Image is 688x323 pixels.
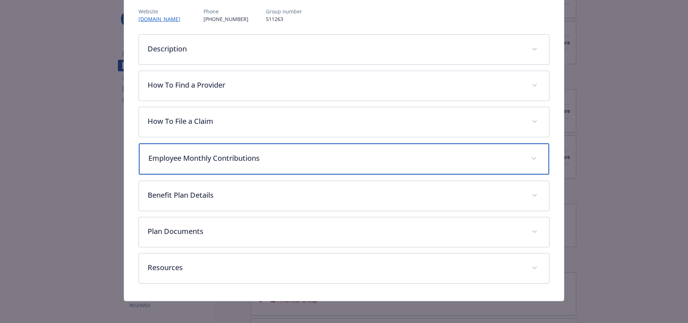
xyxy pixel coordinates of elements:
p: Description [148,43,523,54]
p: How To File a Claim [148,116,523,127]
p: Plan Documents [148,226,523,237]
div: Employee Monthly Contributions [139,143,549,175]
div: How To File a Claim [139,107,549,137]
p: Group number [266,8,302,15]
p: Benefit Plan Details [148,190,523,201]
div: Plan Documents [139,217,549,247]
p: Phone [203,8,248,15]
p: How To Find a Provider [148,80,523,91]
p: 511263 [266,15,302,23]
p: [PHONE_NUMBER] [203,15,248,23]
div: Description [139,35,549,64]
p: Resources [148,262,523,273]
p: Employee Monthly Contributions [148,153,522,164]
div: How To Find a Provider [139,71,549,101]
a: [DOMAIN_NAME] [139,16,186,22]
div: Resources [139,253,549,283]
div: Benefit Plan Details [139,181,549,211]
p: Website [139,8,186,15]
